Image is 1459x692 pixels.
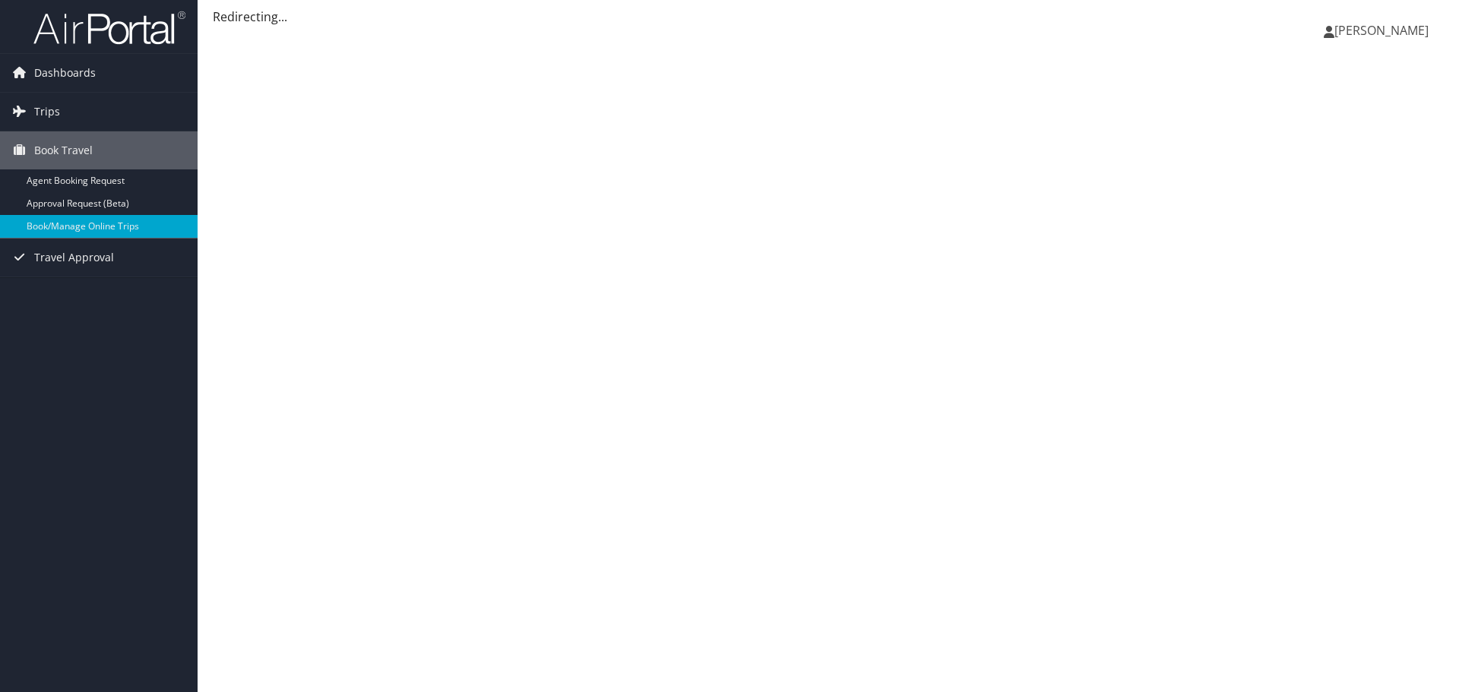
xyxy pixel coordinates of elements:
[34,239,114,276] span: Travel Approval
[34,93,60,131] span: Trips
[34,54,96,92] span: Dashboards
[33,10,185,46] img: airportal-logo.png
[1324,8,1444,53] a: [PERSON_NAME]
[213,8,1444,26] div: Redirecting...
[1334,22,1429,39] span: [PERSON_NAME]
[34,131,93,169] span: Book Travel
